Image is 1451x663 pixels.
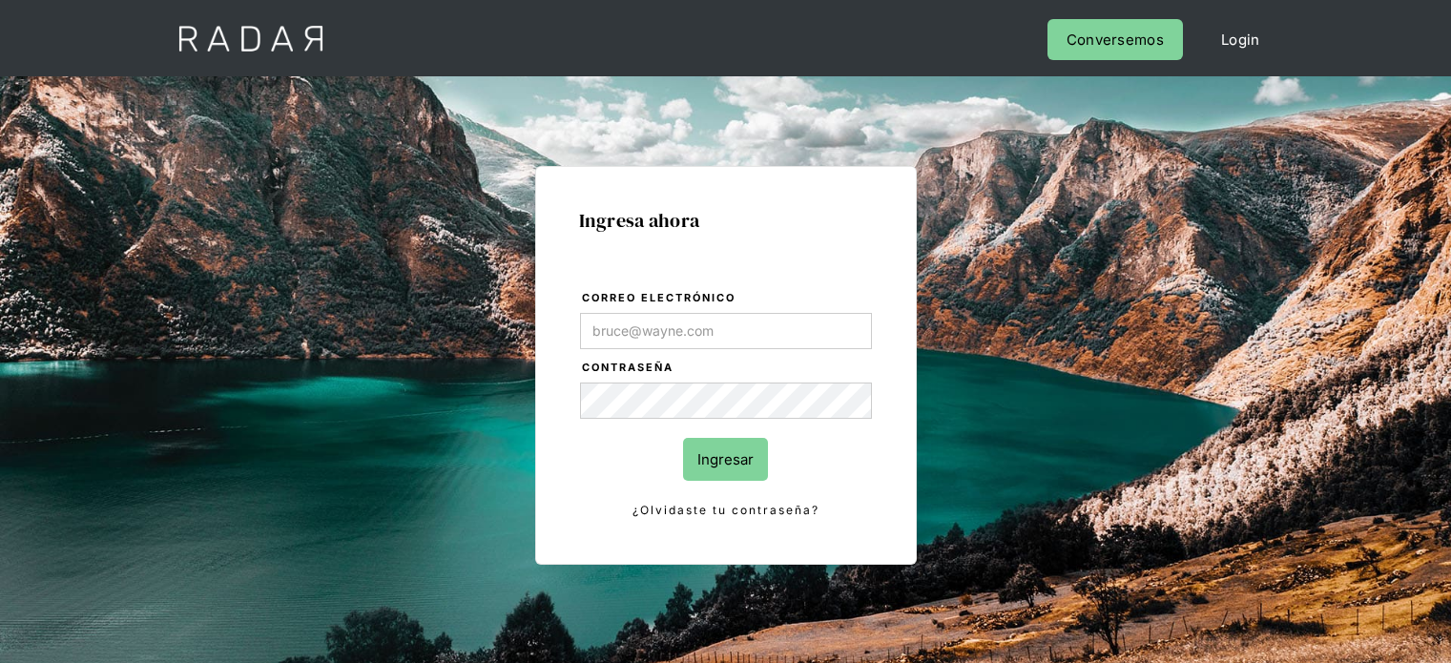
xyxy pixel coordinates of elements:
input: bruce@wayne.com [580,313,872,349]
input: Ingresar [683,438,768,481]
h1: Ingresa ahora [579,210,873,231]
a: Conversemos [1047,19,1183,60]
label: Correo electrónico [582,289,872,308]
a: Login [1202,19,1279,60]
a: ¿Olvidaste tu contraseña? [580,500,872,521]
form: Login Form [579,288,873,521]
label: Contraseña [582,359,872,378]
